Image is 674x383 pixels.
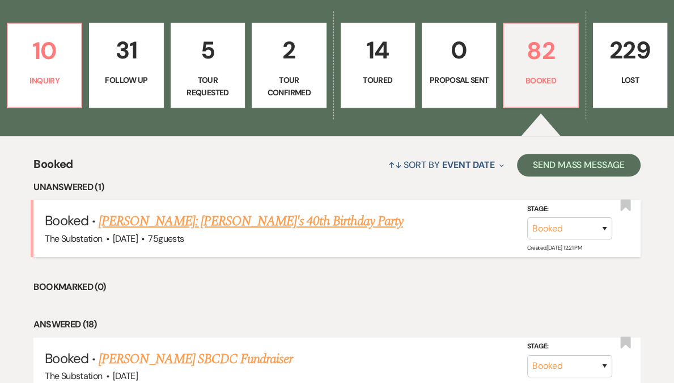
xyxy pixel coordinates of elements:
a: 2Tour Confirmed [252,23,326,108]
p: 5 [178,31,238,69]
span: Booked [45,350,88,367]
span: 75 guests [148,233,184,245]
span: The Substation [45,370,102,382]
p: 229 [600,31,660,69]
li: Answered (18) [33,317,640,332]
a: 31Follow Up [89,23,163,108]
p: 2 [259,31,319,69]
p: Follow Up [96,74,156,86]
a: 229Lost [593,23,667,108]
p: Booked [511,74,570,87]
span: [DATE] [113,370,138,382]
p: Tour Requested [178,74,238,99]
p: 31 [96,31,156,69]
span: Created: [DATE] 12:21 PM [527,244,582,251]
span: Event Date [442,159,495,171]
a: 5Tour Requested [171,23,245,108]
span: Booked [45,212,88,229]
li: Bookmarked (0) [33,280,640,294]
p: 0 [429,31,489,69]
p: 10 [15,32,74,70]
label: Stage: [527,203,612,216]
span: [DATE] [113,233,138,245]
label: Stage: [527,340,612,353]
span: ↑↓ [388,159,402,171]
p: 14 [348,31,408,69]
span: Booked [33,155,73,180]
a: 10Inquiry [7,23,82,108]
p: Inquiry [15,74,74,87]
button: Send Mass Message [517,154,641,176]
p: Proposal Sent [429,74,489,86]
li: Unanswered (1) [33,180,640,195]
p: Lost [600,74,660,86]
button: Sort By Event Date [384,150,508,180]
span: The Substation [45,233,102,245]
p: Tour Confirmed [259,74,319,99]
a: 82Booked [503,23,578,108]
p: Toured [348,74,408,86]
a: 14Toured [341,23,415,108]
p: 82 [511,32,570,70]
a: [PERSON_NAME] SBCDC Fundraiser [99,349,293,369]
a: [PERSON_NAME]: [PERSON_NAME]'s 40th Birthday Party [99,211,403,232]
a: 0Proposal Sent [422,23,496,108]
